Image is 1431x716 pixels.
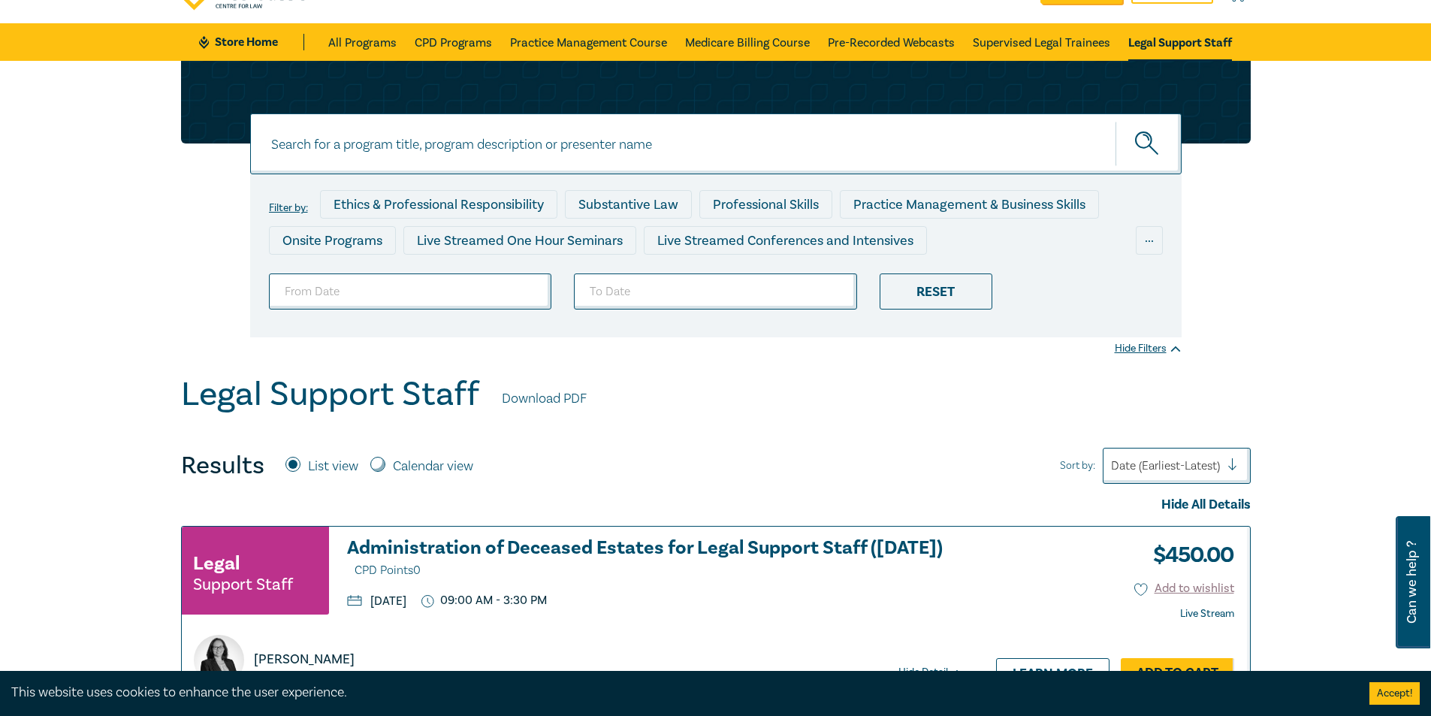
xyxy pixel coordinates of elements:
a: Download PDF [502,389,587,409]
label: List view [308,457,358,476]
p: 09:00 AM - 3:30 PM [421,594,548,608]
small: Support Staff [193,577,293,592]
span: Can we help ? [1405,525,1419,639]
a: Pre-Recorded Webcasts [828,23,955,61]
h4: Results [181,451,264,481]
div: Professional Skills [699,190,832,219]
div: Practice Management & Business Skills [840,190,1099,219]
div: Hide Filters [1115,341,1182,356]
input: From Date [269,273,552,310]
div: National Programs [867,262,1005,291]
div: Live Streamed Practical Workshops [269,262,507,291]
input: Search for a program title, program description or presenter name [250,113,1182,174]
div: This website uses cookies to enhance the user experience. [11,683,1347,702]
a: Practice Management Course [510,23,667,61]
a: Store Home [199,34,303,50]
div: Ethics & Professional Responsibility [320,190,557,219]
div: Live Streamed Conferences and Intensives [644,226,927,255]
div: Reset [880,273,992,310]
div: Onsite Programs [269,226,396,255]
p: [PERSON_NAME] [254,650,355,669]
a: Legal Support Staff [1128,23,1232,61]
h3: $ 450.00 [1142,538,1234,572]
button: Add to wishlist [1134,580,1234,597]
div: ... [1136,226,1163,255]
a: Learn more [996,658,1109,687]
span: Sort by: [1060,458,1095,474]
div: Pre-Recorded Webcasts [515,262,687,291]
label: Filter by: [269,202,308,214]
a: Medicare Billing Course [685,23,810,61]
h1: Legal Support Staff [181,375,479,414]
input: To Date [574,273,857,310]
label: Calendar view [393,457,473,476]
span: CPD Points 0 [355,563,421,578]
a: CPD Programs [415,23,492,61]
div: 10 CPD Point Packages [695,262,859,291]
strong: Live Stream [1180,607,1234,621]
input: Sort by [1111,458,1114,474]
p: [DATE] [347,595,406,607]
a: Add to Cart [1121,658,1234,687]
button: Accept cookies [1369,682,1420,705]
a: All Programs [328,23,397,61]
img: https://s3.ap-southeast-2.amazonaws.com/leo-cussen-store-production-content/Contacts/Naomi%20Guye... [194,635,244,685]
div: Hide Detail [898,665,981,680]
a: Administration of Deceased Estates for Legal Support Staff ([DATE]) CPD Points0 [347,538,965,581]
h3: Legal [193,550,240,577]
div: Live Streamed One Hour Seminars [403,226,636,255]
div: Hide All Details [181,495,1251,515]
h3: Administration of Deceased Estates for Legal Support Staff ([DATE]) [347,538,965,581]
a: Supervised Legal Trainees [973,23,1110,61]
div: Substantive Law [565,190,692,219]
